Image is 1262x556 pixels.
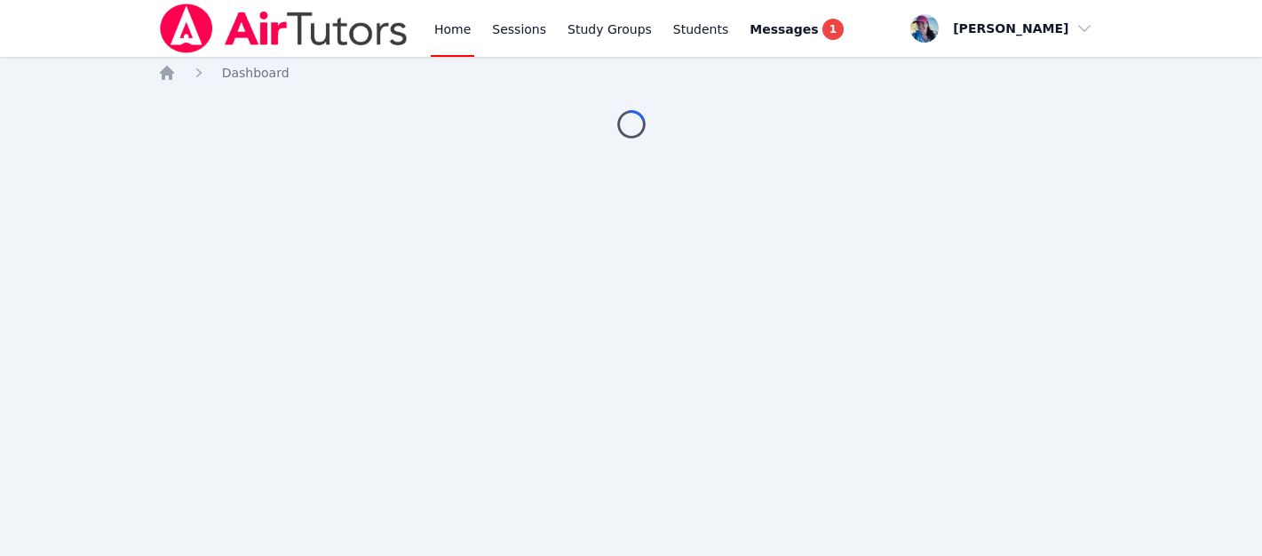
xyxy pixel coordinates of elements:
[158,64,1105,82] nav: Breadcrumb
[158,4,409,53] img: Air Tutors
[222,66,290,80] span: Dashboard
[222,64,290,82] a: Dashboard
[822,19,844,40] span: 1
[750,20,818,38] span: Messages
